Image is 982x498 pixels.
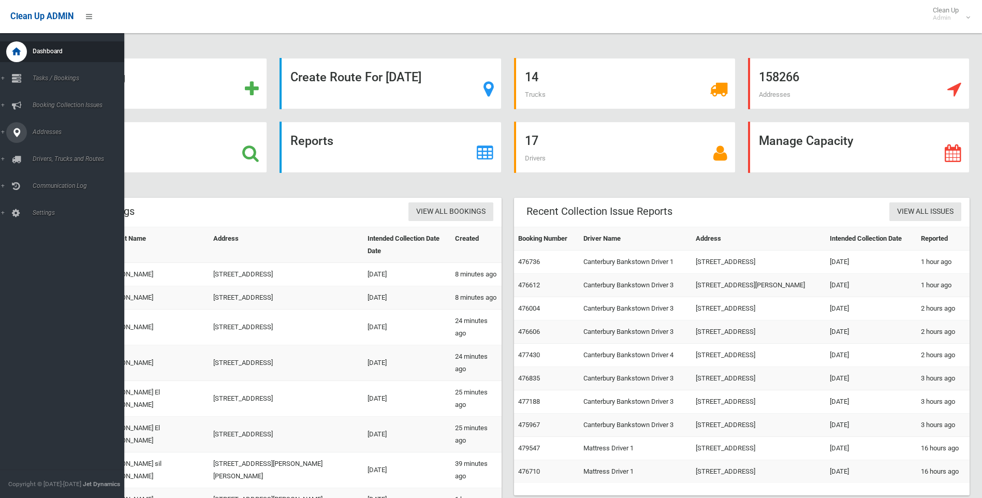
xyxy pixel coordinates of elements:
[30,128,132,136] span: Addresses
[408,202,493,222] a: View All Bookings
[99,345,209,381] td: [PERSON_NAME]
[826,251,917,274] td: [DATE]
[209,286,363,310] td: [STREET_ADDRESS]
[10,11,74,21] span: Clean Up ADMIN
[917,367,970,390] td: 3 hours ago
[30,101,132,109] span: Booking Collection Issues
[525,70,538,84] strong: 14
[209,452,363,488] td: [STREET_ADDRESS][PERSON_NAME][PERSON_NAME]
[518,328,540,335] a: 476606
[759,91,790,98] span: Addresses
[451,263,502,286] td: 8 minutes ago
[8,480,81,488] span: Copyright © [DATE]-[DATE]
[917,460,970,484] td: 16 hours ago
[692,297,826,320] td: [STREET_ADDRESS]
[579,437,692,460] td: Mattress Driver 1
[692,460,826,484] td: [STREET_ADDRESS]
[518,421,540,429] a: 475967
[518,444,540,452] a: 479547
[30,182,132,189] span: Communication Log
[826,460,917,484] td: [DATE]
[99,227,209,263] th: Contact Name
[363,417,451,452] td: [DATE]
[889,202,961,222] a: View All Issues
[363,310,451,345] td: [DATE]
[451,381,502,417] td: 25 minutes ago
[692,320,826,344] td: [STREET_ADDRESS]
[83,480,120,488] strong: Jet Dynamics
[518,374,540,382] a: 476835
[451,286,502,310] td: 8 minutes ago
[99,286,209,310] td: [PERSON_NAME]
[518,467,540,475] a: 476710
[692,437,826,460] td: [STREET_ADDRESS]
[518,304,540,312] a: 476004
[826,320,917,344] td: [DATE]
[748,122,970,173] a: Manage Capacity
[99,381,209,417] td: [PERSON_NAME] El [PERSON_NAME]
[451,345,502,381] td: 24 minutes ago
[363,345,451,381] td: [DATE]
[290,70,421,84] strong: Create Route For [DATE]
[363,227,451,263] th: Intended Collection Date Date
[917,320,970,344] td: 2 hours ago
[451,417,502,452] td: 25 minutes ago
[514,58,736,109] a: 14 Trucks
[917,297,970,320] td: 2 hours ago
[209,227,363,263] th: Address
[451,227,502,263] th: Created
[525,134,538,148] strong: 17
[826,414,917,437] td: [DATE]
[363,286,451,310] td: [DATE]
[46,122,267,173] a: Search
[518,281,540,289] a: 476612
[917,344,970,367] td: 2 hours ago
[579,274,692,297] td: Canterbury Bankstown Driver 3
[748,58,970,109] a: 158266 Addresses
[451,452,502,488] td: 39 minutes ago
[917,251,970,274] td: 1 hour ago
[826,437,917,460] td: [DATE]
[30,75,132,82] span: Tasks / Bookings
[525,154,546,162] span: Drivers
[99,310,209,345] td: [PERSON_NAME]
[579,297,692,320] td: Canterbury Bankstown Driver 3
[933,14,959,22] small: Admin
[917,390,970,414] td: 3 hours ago
[826,390,917,414] td: [DATE]
[99,452,209,488] td: [PERSON_NAME] sil [PERSON_NAME]
[917,227,970,251] th: Reported
[99,263,209,286] td: [PERSON_NAME]
[692,414,826,437] td: [STREET_ADDRESS]
[525,91,546,98] span: Trucks
[363,381,451,417] td: [DATE]
[692,227,826,251] th: Address
[518,351,540,359] a: 477430
[692,274,826,297] td: [STREET_ADDRESS][PERSON_NAME]
[209,381,363,417] td: [STREET_ADDRESS]
[692,390,826,414] td: [STREET_ADDRESS]
[579,390,692,414] td: Canterbury Bankstown Driver 3
[30,155,132,163] span: Drivers, Trucks and Routes
[579,460,692,484] td: Mattress Driver 1
[451,310,502,345] td: 24 minutes ago
[514,201,685,222] header: Recent Collection Issue Reports
[579,320,692,344] td: Canterbury Bankstown Driver 3
[579,227,692,251] th: Driver Name
[363,452,451,488] td: [DATE]
[759,134,853,148] strong: Manage Capacity
[579,344,692,367] td: Canterbury Bankstown Driver 4
[826,344,917,367] td: [DATE]
[30,209,132,216] span: Settings
[692,251,826,274] td: [STREET_ADDRESS]
[917,437,970,460] td: 16 hours ago
[209,310,363,345] td: [STREET_ADDRESS]
[209,417,363,452] td: [STREET_ADDRESS]
[759,70,799,84] strong: 158266
[928,6,969,22] span: Clean Up
[579,414,692,437] td: Canterbury Bankstown Driver 3
[579,367,692,390] td: Canterbury Bankstown Driver 3
[280,58,501,109] a: Create Route For [DATE]
[579,251,692,274] td: Canterbury Bankstown Driver 1
[917,414,970,437] td: 3 hours ago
